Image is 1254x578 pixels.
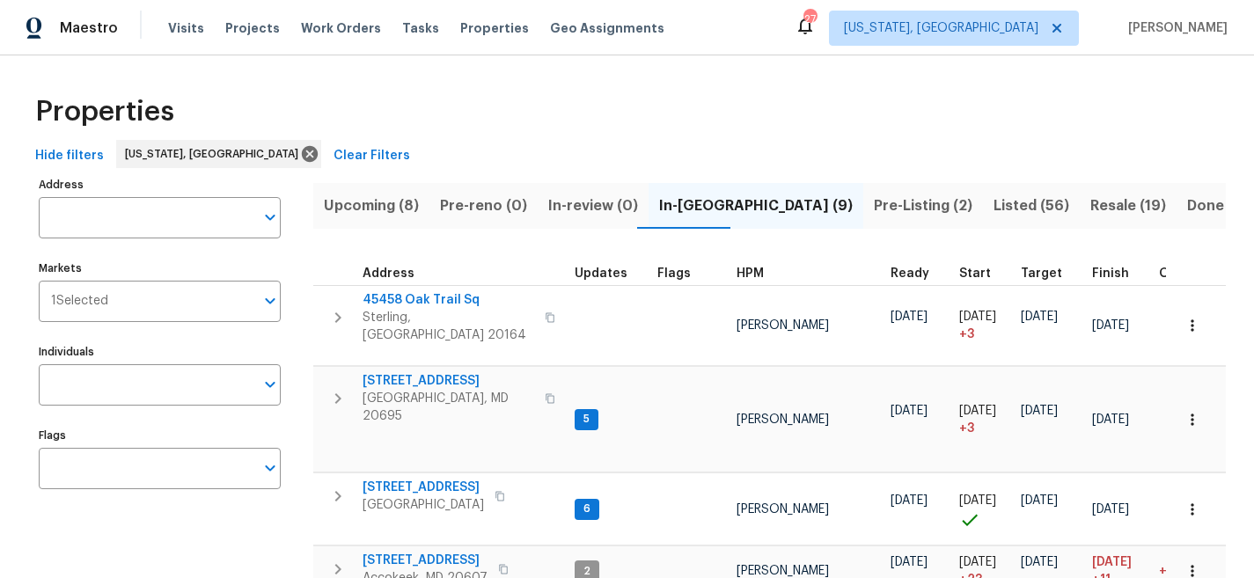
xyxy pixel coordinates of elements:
span: [STREET_ADDRESS] [363,372,534,390]
span: [PERSON_NAME] [737,565,829,577]
div: [US_STATE], [GEOGRAPHIC_DATA] [116,140,321,168]
span: [DATE] [959,405,996,417]
span: Updates [575,267,627,280]
span: Maestro [60,19,118,37]
span: Overall [1159,267,1205,280]
span: + 3 [959,420,974,437]
button: Open [258,372,282,397]
div: Projected renovation finish date [1092,267,1145,280]
span: [DATE] [959,494,996,507]
button: Open [258,205,282,230]
span: 6 [576,501,598,516]
span: Flags [657,267,691,280]
span: [DATE] [1092,503,1129,516]
span: [DATE] [959,311,996,323]
button: Clear Filters [326,140,417,172]
span: In-review (0) [548,194,638,218]
span: [STREET_ADDRESS] [363,479,484,496]
button: Hide filters [28,140,111,172]
span: [DATE] [1092,413,1129,426]
span: [DATE] [891,556,928,568]
span: [DATE] [891,405,928,417]
span: Target [1021,267,1062,280]
span: [DATE] [1021,311,1058,323]
span: Projects [225,19,280,37]
span: 45458 Oak Trail Sq [363,291,534,309]
td: Project started 3 days late [952,285,1014,366]
label: Markets [39,263,281,274]
span: Hide filters [35,145,104,167]
button: Open [258,456,282,480]
span: [DATE] [959,556,996,568]
span: [DATE] [1021,556,1058,568]
span: Pre-Listing (2) [874,194,972,218]
span: + 3 [959,326,974,343]
span: +11 [1159,565,1177,577]
span: [GEOGRAPHIC_DATA], MD 20695 [363,390,534,425]
td: Project started on time [952,473,1014,545]
span: [DATE] [1021,405,1058,417]
span: Work Orders [301,19,381,37]
span: Resale (19) [1090,194,1166,218]
div: Target renovation project end date [1021,267,1078,280]
span: Geo Assignments [550,19,664,37]
button: Open [258,289,282,313]
span: [PERSON_NAME] [737,503,829,516]
span: Address [363,267,414,280]
span: [GEOGRAPHIC_DATA] [363,496,484,514]
span: Listed (56) [994,194,1069,218]
label: Address [39,179,281,190]
span: Properties [35,103,174,121]
span: [DATE] [891,311,928,323]
span: 1 Selected [51,294,108,309]
span: Sterling, [GEOGRAPHIC_DATA] 20164 [363,309,534,344]
div: Actual renovation start date [959,267,1007,280]
span: In-[GEOGRAPHIC_DATA] (9) [659,194,853,218]
span: [US_STATE], [GEOGRAPHIC_DATA] [125,145,305,163]
span: Pre-reno (0) [440,194,527,218]
span: HPM [737,267,764,280]
span: [PERSON_NAME] [737,319,829,332]
span: Ready [891,267,929,280]
span: [DATE] [1092,556,1132,568]
div: 27 [803,11,816,28]
span: Visits [168,19,204,37]
span: [DATE] [1021,494,1058,507]
label: Flags [39,430,281,441]
span: Tasks [402,22,439,34]
span: Start [959,267,991,280]
span: [STREET_ADDRESS] [363,552,488,569]
span: [US_STATE], [GEOGRAPHIC_DATA] [844,19,1038,37]
div: Days past target finish date [1159,267,1221,280]
span: Properties [460,19,529,37]
span: [PERSON_NAME] [737,413,829,426]
label: Individuals [39,347,281,357]
td: Project started 3 days late [952,367,1014,472]
span: [DATE] [1092,319,1129,332]
span: Clear Filters [334,145,410,167]
span: 5 [576,412,597,427]
span: [DATE] [891,494,928,507]
div: Earliest renovation start date (first business day after COE or Checkout) [891,267,945,280]
span: Finish [1092,267,1129,280]
span: [PERSON_NAME] [1121,19,1228,37]
span: Upcoming (8) [324,194,419,218]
